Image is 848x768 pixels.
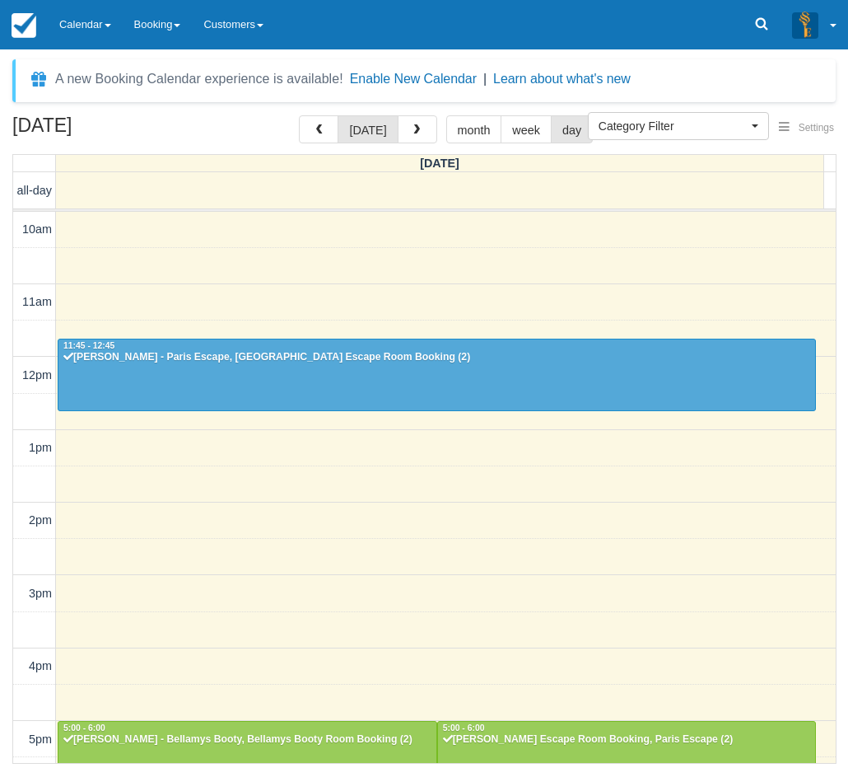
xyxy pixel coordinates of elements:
img: A3 [792,12,818,38]
button: week [501,115,552,143]
span: 5:00 - 6:00 [63,724,105,733]
div: A new Booking Calendar experience is available! [55,69,343,89]
a: 11:45 - 12:45[PERSON_NAME] - Paris Escape, [GEOGRAPHIC_DATA] Escape Room Booking (2) [58,339,816,411]
span: 10am [22,222,52,236]
button: [DATE] [338,115,398,143]
span: 4pm [29,659,52,672]
span: all-day [17,184,52,197]
span: 5:00 - 6:00 [443,724,485,733]
span: 3pm [29,587,52,600]
div: [PERSON_NAME] - Paris Escape, [GEOGRAPHIC_DATA] Escape Room Booking (2) [63,351,811,364]
span: 1pm [29,441,52,454]
span: 5pm [29,733,52,746]
span: Settings [799,122,834,133]
h2: [DATE] [12,115,221,146]
span: 12pm [22,368,52,382]
span: Category Filter [599,118,748,134]
div: [PERSON_NAME] Escape Room Booking, Paris Escape (2) [442,733,812,747]
button: Settings [769,116,844,140]
span: 11:45 - 12:45 [63,341,114,350]
img: checkfront-main-nav-mini-logo.png [12,13,36,38]
button: Category Filter [588,112,769,140]
button: day [551,115,593,143]
span: [DATE] [420,157,459,170]
span: | [483,72,487,86]
div: [PERSON_NAME] - Bellamys Booty, Bellamys Booty Room Booking (2) [63,733,432,747]
span: 2pm [29,513,52,527]
button: month [446,115,502,143]
span: 11am [22,295,52,308]
button: Enable New Calendar [350,71,477,87]
a: Learn about what's new [493,72,631,86]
